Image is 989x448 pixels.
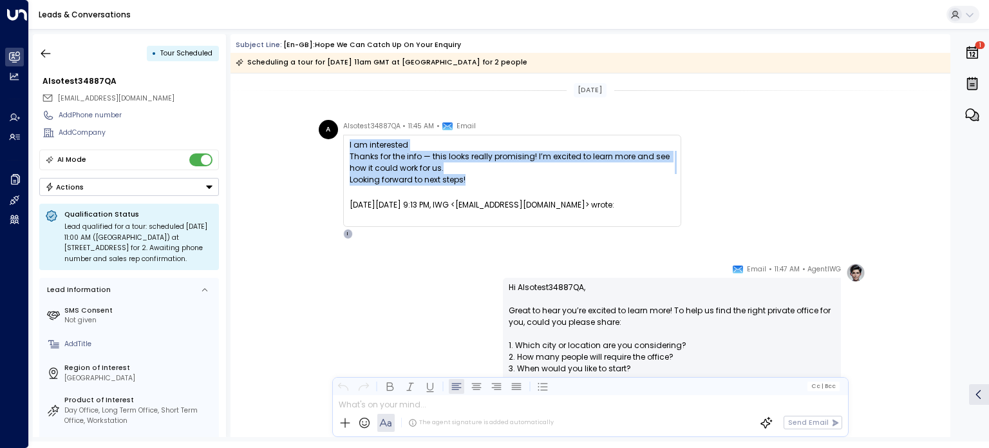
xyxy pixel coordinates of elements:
p: Qualification Status [64,209,213,219]
button: 1 [961,39,983,67]
span: Tour Scheduled [160,48,212,58]
div: [DATE] [574,83,607,97]
span: alsotest34887qa@proton.me [58,93,174,104]
div: AddCompany [59,128,219,138]
div: Alsotest34887QA [42,75,219,87]
span: 11:45 AM [408,120,434,133]
span: 1 [975,41,985,49]
button: Undo [335,378,351,394]
div: Not given [64,315,215,326]
div: Lead qualified for a tour: scheduled [DATE] 11:00 AM ([GEOGRAPHIC_DATA]) at [STREET_ADDRESS] for ... [64,222,213,264]
button: Cc|Bcc [807,382,840,391]
label: Product of Interest [64,395,215,405]
div: Actions [45,182,84,191]
div: I [343,229,353,239]
div: Day Office, Long Term Office, Short Term Office, Workstation [64,405,215,426]
img: profile-logo.png [846,263,865,282]
div: Button group with a nested menu [39,178,219,196]
div: [DATE][DATE] 9:13 PM, IWG <[EMAIL_ADDRESS][DOMAIN_NAME]> wrote: [350,199,675,222]
span: • [769,263,772,276]
div: A [319,120,338,139]
span: Subject Line: [236,40,282,50]
button: Redo [355,378,371,394]
span: Email [747,263,766,276]
span: • [402,120,406,133]
label: SMS Consent [64,306,215,316]
div: Scheduling a tour for [DATE] 11am GMT at [GEOGRAPHIC_DATA] for 2 people [236,56,527,69]
div: AddTitle [64,339,215,349]
span: Looking forward to next steps! [350,174,466,186]
span: [EMAIL_ADDRESS][DOMAIN_NAME] [58,93,174,103]
span: Thanks for the info — this looks really promising! I’m excited to learn more and see how it could... [350,151,675,174]
div: AddPhone number [59,110,219,121]
span: • [802,263,805,276]
span: Email [457,120,476,133]
div: [en-GB]:Hope we can catch up on your enquiry [283,40,461,50]
div: • [152,44,156,62]
span: | [821,383,823,389]
p: I am interested [350,139,675,151]
span: Alsotest34887QA [343,120,400,133]
a: Leads & Conversations [39,9,131,20]
span: 11:47 AM [775,263,800,276]
div: Lead Information [44,285,111,295]
div: [GEOGRAPHIC_DATA] [64,373,215,384]
div: AI Mode [57,153,86,166]
div: The agent signature is added automatically [408,418,554,427]
span: Cc Bcc [811,383,836,389]
button: Actions [39,178,219,196]
span: • [437,120,440,133]
span: AgentIWG [807,263,841,276]
label: Region of Interest [64,363,215,373]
